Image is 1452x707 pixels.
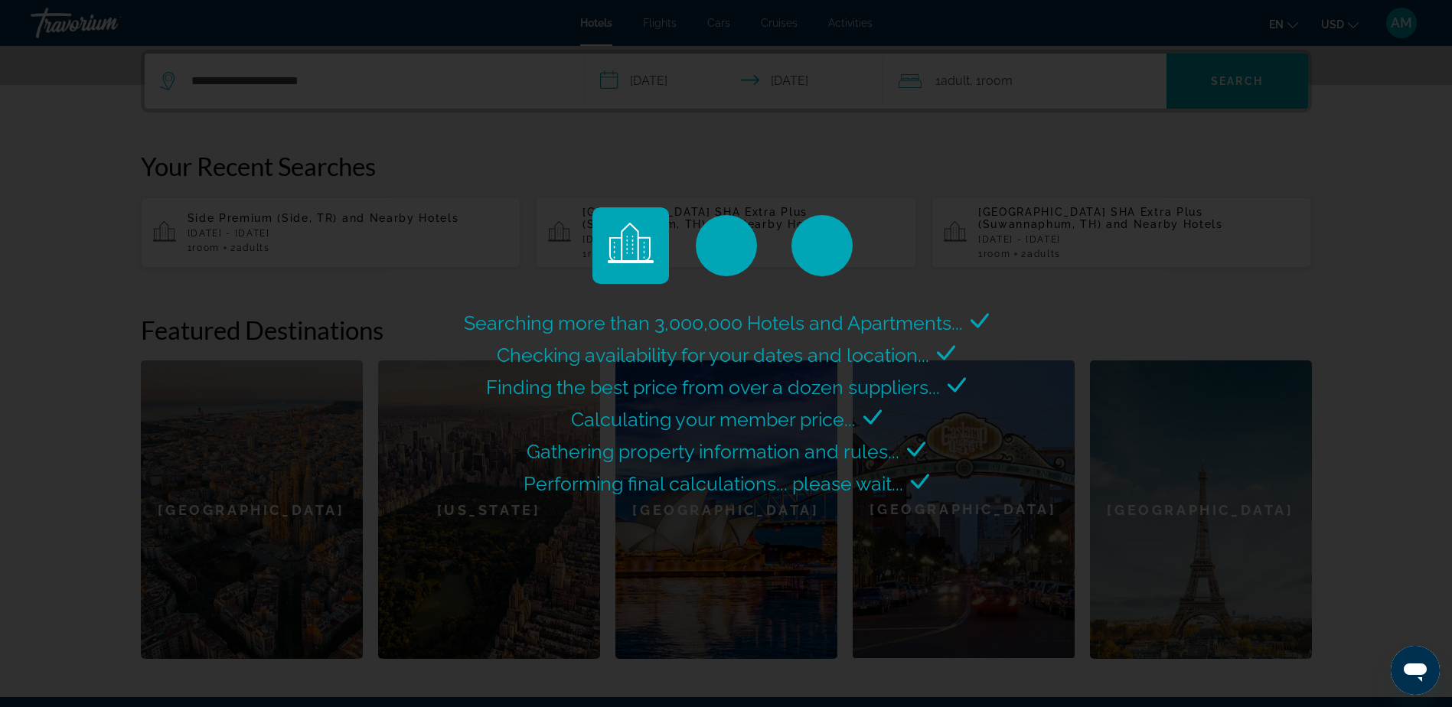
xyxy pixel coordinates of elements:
span: Searching more than 3,000,000 Hotels and Apartments... [464,311,963,334]
span: Gathering property information and rules... [527,440,899,463]
span: Finding the best price from over a dozen suppliers... [486,376,940,399]
span: Performing final calculations... please wait... [524,472,903,495]
span: Checking availability for your dates and location... [497,344,929,367]
span: Calculating your member price... [571,408,856,431]
iframe: Schaltfläche zum Öffnen des Messaging-Fensters [1391,646,1440,695]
